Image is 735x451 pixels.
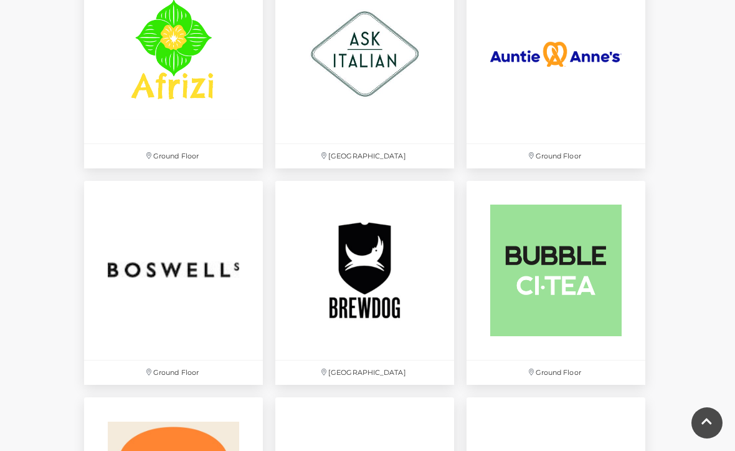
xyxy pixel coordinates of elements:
[269,175,460,391] a: [GEOGRAPHIC_DATA]
[275,144,454,168] p: [GEOGRAPHIC_DATA]
[78,175,269,391] a: Ground Floor
[84,144,263,168] p: Ground Floor
[275,361,454,385] p: [GEOGRAPHIC_DATA]
[467,144,645,168] p: Ground Floor
[460,175,652,391] a: Ground Floor
[84,361,263,385] p: Ground Floor
[467,361,645,385] p: Ground Floor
